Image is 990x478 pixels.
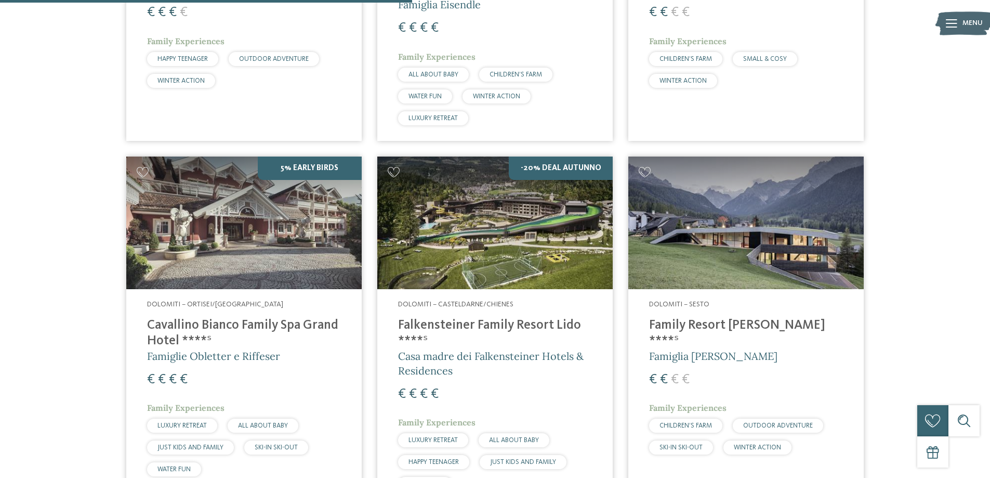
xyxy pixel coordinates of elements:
span: SMALL & COSY [743,56,787,62]
img: Family Resort Rainer ****ˢ [628,157,864,289]
img: Family Spa Grand Hotel Cavallino Bianco ****ˢ [126,157,362,289]
span: Dolomiti – Sesto [649,301,709,308]
span: € [158,373,166,386]
span: WINTER ACTION [734,444,781,451]
span: SKI-IN SKI-OUT [659,444,703,451]
span: € [649,6,657,19]
span: WATER FUN [408,93,442,100]
span: € [671,373,679,386]
span: Family Experiences [649,36,727,46]
span: CHILDREN’S FARM [659,56,712,62]
span: LUXURY RETREAT [157,422,207,429]
span: Family Experiences [398,417,476,428]
span: € [682,373,690,386]
span: € [158,6,166,19]
span: € [409,387,417,401]
span: € [180,373,188,386]
span: CHILDREN’S FARM [490,71,542,78]
span: € [420,387,428,401]
span: Famiglia [PERSON_NAME] [649,350,777,363]
span: WINTER ACTION [659,77,707,84]
span: ALL ABOUT BABY [408,71,458,78]
span: Casa madre dei Falkensteiner Hotels & Residences [398,350,584,377]
span: Family Experiences [147,403,225,413]
span: € [660,6,668,19]
span: € [180,6,188,19]
span: WINTER ACTION [157,77,205,84]
h4: Cavallino Bianco Family Spa Grand Hotel ****ˢ [147,318,341,349]
span: € [398,21,406,35]
span: Family Experiences [649,403,727,413]
span: JUST KIDS AND FAMILY [490,459,556,466]
h4: Family Resort [PERSON_NAME] ****ˢ [649,318,843,349]
span: € [147,6,155,19]
span: Dolomiti – Casteldarne/Chienes [398,301,513,308]
span: € [147,373,155,386]
span: € [398,387,406,401]
span: SKI-IN SKI-OUT [255,444,298,451]
span: OUTDOOR ADVENTURE [743,422,813,429]
span: Dolomiti – Ortisei/[GEOGRAPHIC_DATA] [147,301,283,308]
span: € [660,373,668,386]
span: € [431,387,439,401]
span: ALL ABOUT BABY [489,437,539,444]
span: OUTDOOR ADVENTURE [239,56,309,62]
span: € [169,373,177,386]
span: CHILDREN’S FARM [659,422,712,429]
span: Family Experiences [147,36,225,46]
span: HAPPY TEENAGER [157,56,208,62]
span: Famiglie Obletter e Riffeser [147,350,280,363]
span: € [649,373,657,386]
span: Family Experiences [398,51,476,62]
span: HAPPY TEENAGER [408,459,459,466]
img: Cercate un hotel per famiglie? Qui troverete solo i migliori! [377,157,613,289]
h4: Falkensteiner Family Resort Lido ****ˢ [398,318,592,349]
span: € [431,21,439,35]
span: WINTER ACTION [473,93,520,100]
span: € [420,21,428,35]
span: LUXURY RETREAT [408,437,458,444]
span: € [682,6,690,19]
span: WATER FUN [157,466,191,473]
span: LUXURY RETREAT [408,115,458,122]
span: € [169,6,177,19]
span: ALL ABOUT BABY [238,422,288,429]
span: € [409,21,417,35]
span: JUST KIDS AND FAMILY [157,444,223,451]
span: € [671,6,679,19]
